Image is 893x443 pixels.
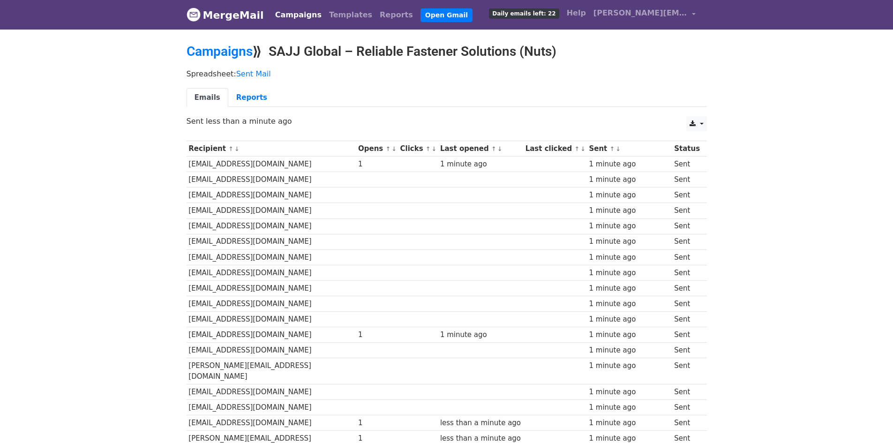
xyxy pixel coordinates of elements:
td: Sent [672,234,702,249]
td: [EMAIL_ADDRESS][DOMAIN_NAME] [187,188,356,203]
td: Sent [672,280,702,296]
div: 1 minute ago [589,418,669,428]
div: 1 [358,330,396,340]
td: Sent [672,384,702,400]
div: 1 minute ago [589,402,669,413]
td: Sent [672,218,702,234]
h2: ⟫ SAJJ Global – Reliable Fastener Solutions (Nuts) [187,44,707,60]
th: Recipient [187,141,356,157]
a: Campaigns [271,6,325,24]
td: Sent [672,400,702,415]
td: [EMAIL_ADDRESS][DOMAIN_NAME] [187,157,356,172]
a: ↓ [234,145,240,152]
th: Sent [587,141,672,157]
th: Opens [356,141,398,157]
p: Spreadsheet: [187,69,707,79]
td: [EMAIL_ADDRESS][DOMAIN_NAME] [187,296,356,312]
td: Sent [672,312,702,327]
a: ↓ [580,145,585,152]
td: Sent [672,249,702,265]
a: Emails [187,88,228,107]
td: [EMAIL_ADDRESS][DOMAIN_NAME] [187,172,356,188]
td: [EMAIL_ADDRESS][DOMAIN_NAME] [187,280,356,296]
div: 1 minute ago [440,330,521,340]
td: Sent [672,203,702,218]
td: [EMAIL_ADDRESS][DOMAIN_NAME] [187,218,356,234]
td: Sent [672,172,702,188]
div: 1 minute ago [589,314,669,325]
div: less than a minute ago [440,418,521,428]
td: [EMAIL_ADDRESS][DOMAIN_NAME] [187,415,356,431]
p: Sent less than a minute ago [187,116,707,126]
a: ↓ [497,145,503,152]
th: Last clicked [523,141,587,157]
td: [EMAIL_ADDRESS][DOMAIN_NAME] [187,400,356,415]
div: 1 minute ago [589,268,669,278]
a: Help [563,4,590,23]
div: 1 minute ago [589,221,669,232]
span: [PERSON_NAME][EMAIL_ADDRESS][DOMAIN_NAME] [593,8,687,19]
div: 1 minute ago [589,252,669,263]
td: Sent [672,327,702,343]
span: Daily emails left: 22 [489,8,559,19]
a: ↑ [385,145,390,152]
div: 1 minute ago [589,190,669,201]
td: [EMAIL_ADDRESS][DOMAIN_NAME] [187,234,356,249]
a: Reports [228,88,275,107]
div: 1 minute ago [589,345,669,356]
td: Sent [672,265,702,280]
a: Open Gmail [420,8,473,22]
a: Daily emails left: 22 [485,4,563,23]
img: MergeMail logo [187,8,201,22]
a: Sent Mail [236,69,271,78]
div: 1 minute ago [589,360,669,371]
td: Sent [672,157,702,172]
td: Sent [672,296,702,312]
th: Status [672,141,702,157]
a: ↑ [426,145,431,152]
td: [EMAIL_ADDRESS][DOMAIN_NAME] [187,384,356,400]
a: ↑ [228,145,233,152]
td: Sent [672,358,702,384]
div: 1 minute ago [589,205,669,216]
td: [EMAIL_ADDRESS][DOMAIN_NAME] [187,312,356,327]
div: 1 [358,159,396,170]
td: Sent [672,188,702,203]
td: [EMAIL_ADDRESS][DOMAIN_NAME] [187,203,356,218]
a: ↓ [432,145,437,152]
td: [EMAIL_ADDRESS][DOMAIN_NAME] [187,327,356,343]
td: [EMAIL_ADDRESS][DOMAIN_NAME] [187,249,356,265]
td: Sent [672,343,702,358]
div: 1 minute ago [589,283,669,294]
a: ↓ [615,145,621,152]
div: 1 minute ago [589,236,669,247]
div: 1 minute ago [440,159,521,170]
td: [PERSON_NAME][EMAIL_ADDRESS][DOMAIN_NAME] [187,358,356,384]
a: ↓ [391,145,397,152]
div: 1 minute ago [589,159,669,170]
a: [PERSON_NAME][EMAIL_ADDRESS][DOMAIN_NAME] [590,4,699,26]
a: ↑ [574,145,579,152]
div: 1 minute ago [589,299,669,309]
a: ↑ [491,145,496,152]
th: Clicks [398,141,438,157]
div: 1 minute ago [589,330,669,340]
a: MergeMail [187,5,264,25]
a: Campaigns [187,44,253,59]
div: 1 minute ago [589,387,669,398]
th: Last opened [438,141,523,157]
a: ↑ [610,145,615,152]
td: [EMAIL_ADDRESS][DOMAIN_NAME] [187,343,356,358]
a: Templates [325,6,376,24]
a: Reports [376,6,417,24]
div: 1 [358,418,396,428]
div: 1 minute ago [589,174,669,185]
td: Sent [672,415,702,431]
td: [EMAIL_ADDRESS][DOMAIN_NAME] [187,265,356,280]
